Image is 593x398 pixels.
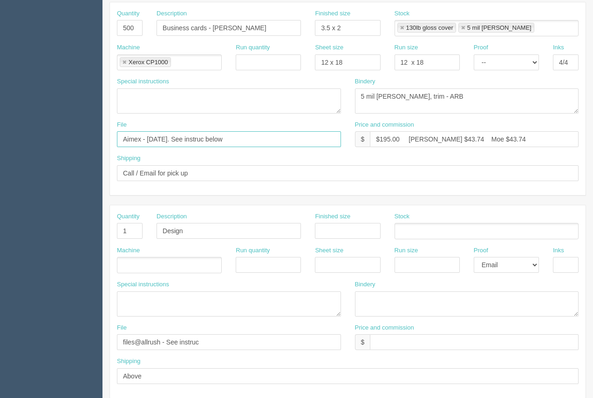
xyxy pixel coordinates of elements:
[117,212,139,221] label: Quantity
[355,77,375,86] label: Bindery
[474,43,488,52] label: Proof
[474,246,488,255] label: Proof
[355,88,579,114] textarea: 5 mil [PERSON_NAME], trim - ARB
[157,9,187,18] label: Description
[236,43,270,52] label: Run quantity
[129,59,168,65] div: Xerox CP1000
[315,43,343,52] label: Sheet size
[117,43,140,52] label: Machine
[553,246,564,255] label: Inks
[355,324,414,332] label: Price and commission
[315,246,343,255] label: Sheet size
[117,357,141,366] label: Shipping
[395,212,410,221] label: Stock
[467,25,532,31] div: 5 mil [PERSON_NAME]
[157,212,187,221] label: Description
[117,154,141,163] label: Shipping
[315,9,350,18] label: Finished size
[553,43,564,52] label: Inks
[117,280,169,289] label: Special instructions
[117,291,341,317] textarea: logo sent to files@allrush See sample card and info for card in dkt. Also, client spoke to [PERSO...
[355,334,370,350] div: $
[395,43,418,52] label: Run size
[395,9,410,18] label: Stock
[117,77,169,86] label: Special instructions
[315,212,350,221] label: Finished size
[406,25,453,31] div: 130lb gloss cover
[117,9,139,18] label: Quantity
[395,246,418,255] label: Run size
[355,280,375,289] label: Bindery
[117,121,127,129] label: File
[117,246,140,255] label: Machine
[236,246,270,255] label: Run quantity
[355,131,370,147] div: $
[355,121,414,129] label: Price and commission
[117,324,127,332] label: File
